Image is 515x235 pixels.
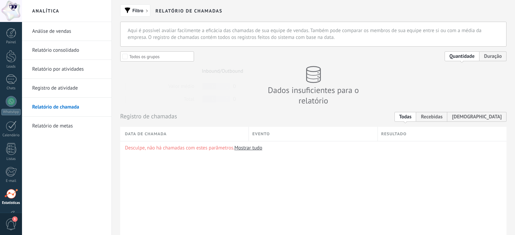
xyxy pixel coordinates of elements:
div: Chats [1,86,21,91]
li: Registro de atividade [22,79,111,98]
span: Feitas [447,112,507,122]
p: Aqui é possível avaliar facilmente a eficácia das chamadas de sua equipe de vendas. Também pode c... [128,27,499,41]
div: E-mail [1,179,21,183]
div: Leads [1,65,21,69]
div: Estatísticas [1,201,21,205]
a: Relatório de chamada [32,98,105,117]
a: Registro de atividade [32,79,105,98]
a: Análise de vendas [32,22,105,41]
li: Relatório por atividades [22,60,111,79]
div: Listas [1,157,21,161]
div: Registro de chamadas [120,112,507,120]
div: WhatsApp [1,109,21,115]
li: Relatório de chamada [22,98,111,117]
span: Todas [394,112,416,122]
a: Mostrar tudo [234,145,262,151]
span: Filtro [132,8,143,13]
div: Painel [1,40,21,45]
div: Todos os grupos [129,54,159,59]
span: Quantidade [445,51,479,61]
div: Calendário [1,133,21,138]
li: Relatório de metas [22,117,111,135]
span: Resultado [381,131,407,137]
span: 1 [12,216,18,222]
span: Recebidas [416,112,447,122]
a: Relatório de metas [32,117,105,136]
a: Relatório por atividades [32,60,105,79]
li: Relatório consolidado [22,41,111,60]
span: Duração [479,51,507,61]
span: Data de chamada [125,131,167,137]
span: Evento [252,131,270,137]
li: Análise de vendas [22,22,111,41]
div: Dados insuficientes para o relatório [253,85,374,106]
button: Filtro [120,4,150,17]
p: Desculpe, não há chamadas com estes parâmetros. [125,145,502,151]
a: Relatório consolidado [32,41,105,60]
